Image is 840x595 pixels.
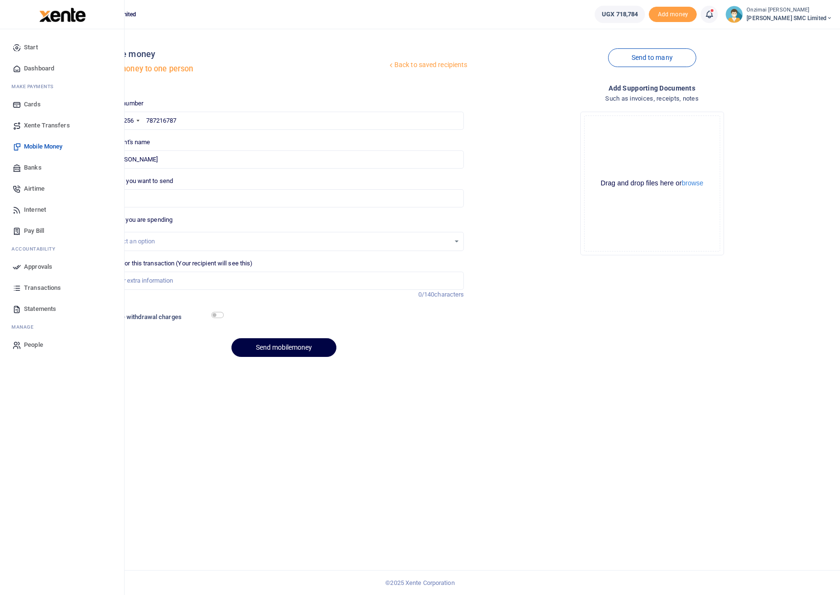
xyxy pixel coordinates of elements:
[387,57,468,74] a: Back to saved recipients
[8,298,116,320] a: Statements
[100,49,387,59] h4: Mobile money
[24,262,52,272] span: Approvals
[104,215,173,225] label: Reason you are spending
[24,121,70,130] span: Xente Transfers
[8,157,116,178] a: Banks
[8,256,116,277] a: Approvals
[24,142,62,151] span: Mobile Money
[104,99,143,108] label: Phone number
[725,6,743,23] img: profile-user
[649,10,697,17] a: Add money
[24,283,61,293] span: Transactions
[39,8,86,22] img: logo-large
[111,237,450,246] div: Select an option
[24,205,46,215] span: Internet
[434,291,464,298] span: characters
[24,304,56,314] span: Statements
[649,7,697,23] li: Toup your wallet
[608,48,696,67] a: Send to many
[16,323,34,331] span: anage
[8,241,116,256] li: Ac
[24,100,41,109] span: Cards
[104,313,219,321] h6: Include withdrawal charges
[104,137,150,147] label: Recipient's name
[585,179,720,188] div: Drag and drop files here or
[24,184,45,194] span: Airtime
[418,291,435,298] span: 0/140
[24,226,44,236] span: Pay Bill
[682,180,703,186] button: browse
[24,163,42,172] span: Banks
[8,320,116,334] li: M
[8,178,116,199] a: Airtime
[8,199,116,220] a: Internet
[8,94,116,115] a: Cards
[24,43,38,52] span: Start
[747,6,832,14] small: Onzimai [PERSON_NAME]
[8,220,116,241] a: Pay Bill
[104,112,464,130] input: Enter phone number
[19,245,55,252] span: countability
[8,37,116,58] a: Start
[649,7,697,23] span: Add money
[24,64,54,73] span: Dashboard
[580,112,724,255] div: File Uploader
[104,176,173,186] label: Amount you want to send
[725,6,832,23] a: profile-user Onzimai [PERSON_NAME] [PERSON_NAME] SMC Limited
[591,6,649,23] li: Wallet ballance
[8,115,116,136] a: Xente Transfers
[16,83,54,90] span: ake Payments
[24,340,43,350] span: People
[602,10,638,19] span: UGX 718,784
[8,58,116,79] a: Dashboard
[472,83,832,93] h4: Add supporting Documents
[104,189,464,207] input: UGX
[8,334,116,355] a: People
[104,259,253,268] label: Memo for this transaction (Your recipient will see this)
[8,277,116,298] a: Transactions
[120,116,134,126] div: +256
[747,14,832,23] span: [PERSON_NAME] SMC Limited
[472,93,832,104] h4: Such as invoices, receipts, notes
[38,11,86,18] a: logo-small logo-large logo-large
[104,150,464,169] input: MTN & Airtel numbers are validated
[8,136,116,157] a: Mobile Money
[100,64,387,74] h5: Send money to one person
[104,272,464,290] input: Enter extra information
[231,338,336,357] button: Send mobilemoney
[8,79,116,94] li: M
[595,6,645,23] a: UGX 718,784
